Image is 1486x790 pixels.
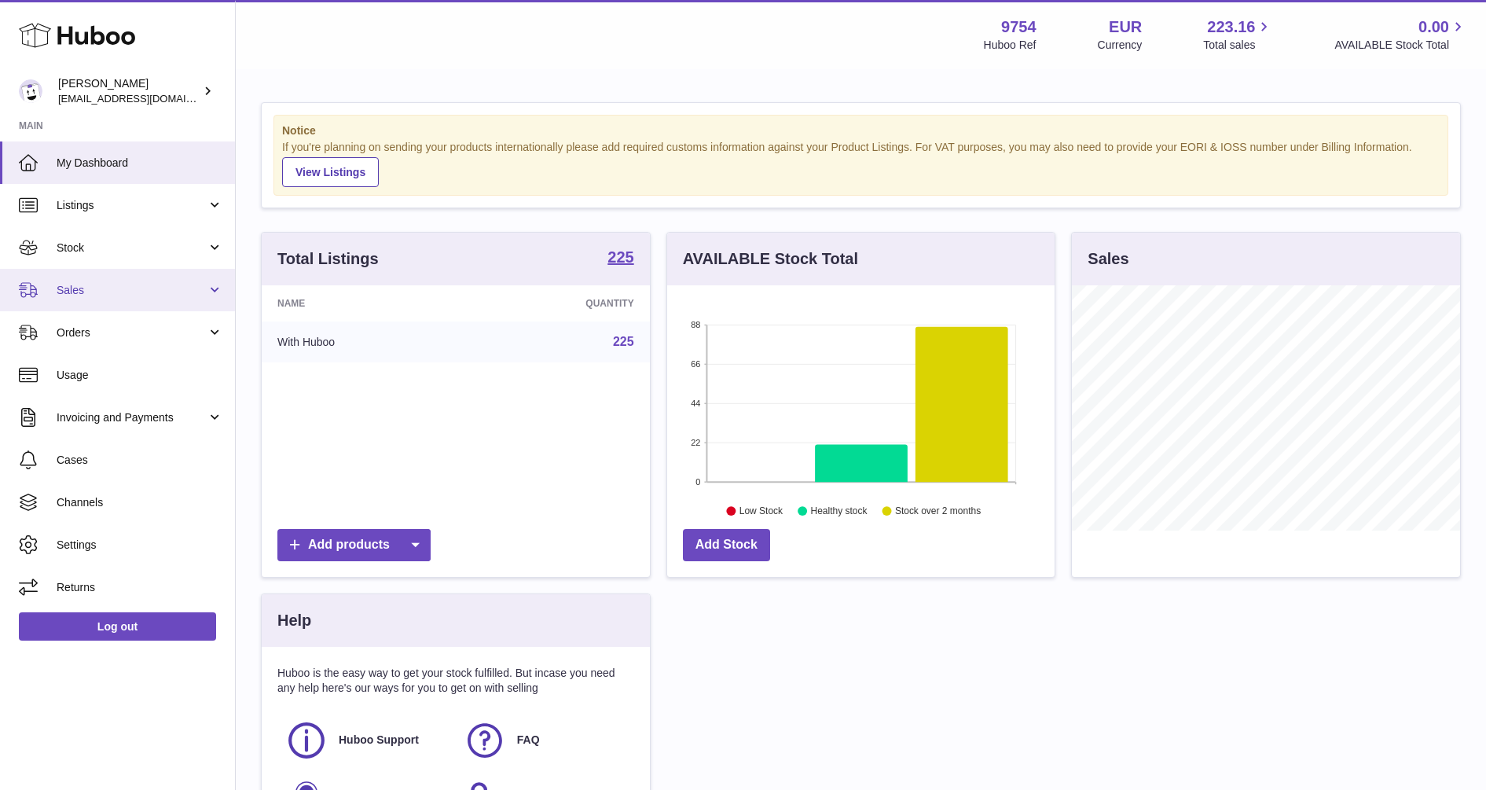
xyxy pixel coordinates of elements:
[57,198,207,213] span: Listings
[683,529,770,561] a: Add Stock
[739,505,783,516] text: Low Stock
[282,157,379,187] a: View Listings
[57,241,207,255] span: Stock
[984,38,1037,53] div: Huboo Ref
[57,453,223,468] span: Cases
[613,335,634,348] a: 225
[262,322,466,362] td: With Huboo
[683,248,858,270] h3: AVAILABLE Stock Total
[691,320,700,329] text: 88
[57,156,223,171] span: My Dashboard
[466,285,649,322] th: Quantity
[1203,38,1273,53] span: Total sales
[57,325,207,340] span: Orders
[57,368,223,383] span: Usage
[1001,17,1037,38] strong: 9754
[277,529,431,561] a: Add products
[339,733,419,748] span: Huboo Support
[517,733,540,748] span: FAQ
[1088,248,1128,270] h3: Sales
[57,580,223,595] span: Returns
[282,140,1440,187] div: If you're planning on sending your products internationally please add required customs informati...
[607,249,633,265] strong: 225
[1334,17,1467,53] a: 0.00 AVAILABLE Stock Total
[262,285,466,322] th: Name
[691,399,700,408] text: 44
[691,359,700,369] text: 66
[285,719,448,762] a: Huboo Support
[695,477,700,487] text: 0
[1334,38,1467,53] span: AVAILABLE Stock Total
[1207,17,1255,38] span: 223.16
[19,79,42,103] img: info@fieldsluxury.london
[57,283,207,298] span: Sales
[895,505,981,516] text: Stock over 2 months
[1418,17,1449,38] span: 0.00
[1109,17,1142,38] strong: EUR
[57,410,207,425] span: Invoicing and Payments
[464,719,626,762] a: FAQ
[1203,17,1273,53] a: 223.16 Total sales
[1098,38,1143,53] div: Currency
[277,248,379,270] h3: Total Listings
[58,76,200,106] div: [PERSON_NAME]
[282,123,1440,138] strong: Notice
[277,666,634,696] p: Huboo is the easy way to get your stock fulfilled. But incase you need any help here's our ways f...
[19,612,216,641] a: Log out
[57,538,223,553] span: Settings
[607,249,633,268] a: 225
[691,438,700,447] text: 22
[58,92,231,105] span: [EMAIL_ADDRESS][DOMAIN_NAME]
[277,610,311,631] h3: Help
[57,495,223,510] span: Channels
[810,505,868,516] text: Healthy stock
